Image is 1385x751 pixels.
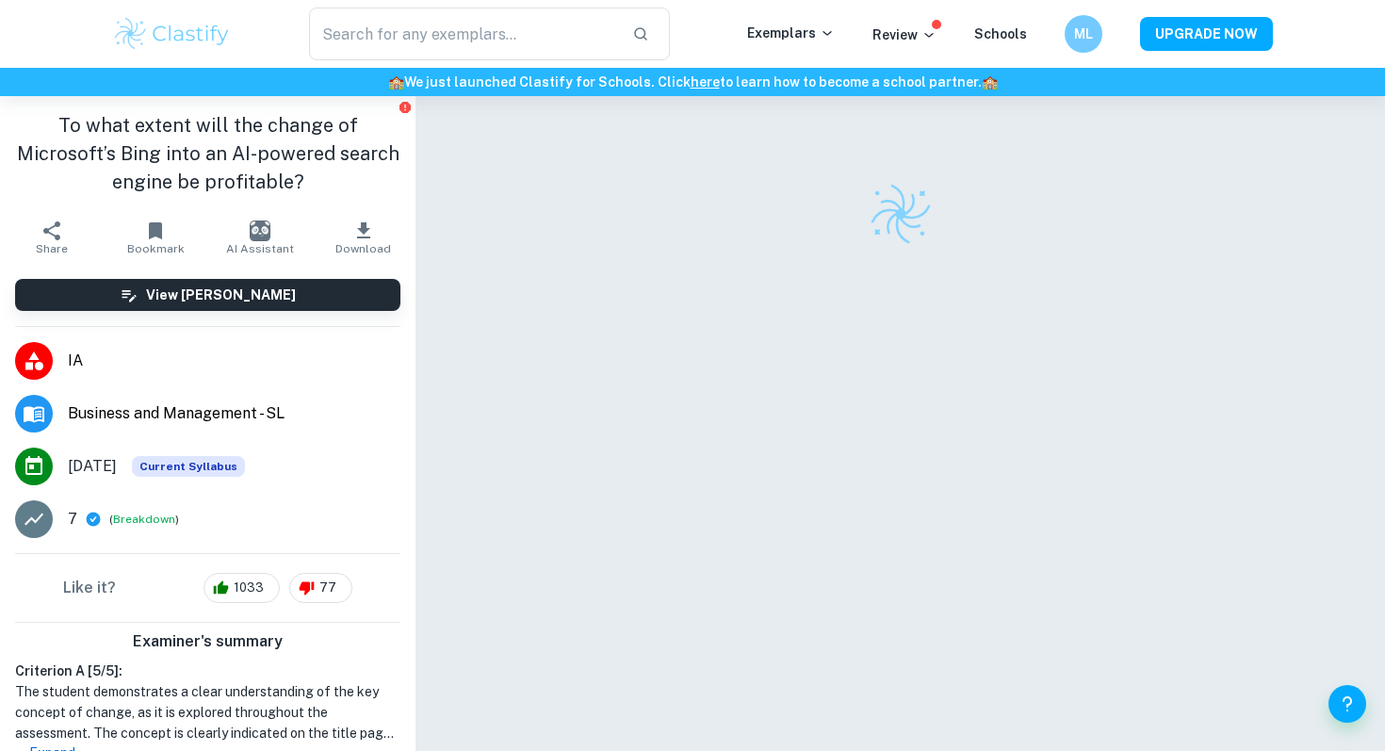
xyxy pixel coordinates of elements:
span: 🏫 [982,74,998,90]
img: AI Assistant [250,220,270,241]
span: [DATE] [68,455,117,478]
button: Help and Feedback [1328,685,1366,723]
span: Business and Management - SL [68,402,400,425]
span: Bookmark [127,242,185,255]
p: Exemplars [747,23,835,43]
h6: Criterion A [ 5 / 5 ]: [15,661,400,681]
span: ( ) [109,511,179,529]
h6: We just launched Clastify for Schools. Click to learn how to become a school partner. [4,72,1381,92]
h6: ML [1073,24,1095,44]
span: 77 [309,579,347,597]
h6: View [PERSON_NAME] [146,285,296,305]
span: Current Syllabus [132,456,245,477]
div: This exemplar is based on the current syllabus. Feel free to refer to it for inspiration/ideas wh... [132,456,245,477]
span: 1033 [223,579,274,597]
div: 1033 [204,573,280,603]
button: AI Assistant [208,211,312,264]
button: ML [1065,15,1102,53]
span: Download [335,242,391,255]
button: Breakdown [113,511,175,528]
h1: To what extent will the change of Microsoft’s Bing into an AI-powered search engine be profitable? [15,111,400,196]
span: Share [36,242,68,255]
a: Schools [974,26,1027,41]
div: 77 [289,573,352,603]
img: Clastify logo [112,15,232,53]
input: Search for any exemplars... [309,8,617,60]
button: Report issue [398,100,412,114]
p: Review [872,24,937,45]
span: IA [68,350,400,372]
button: Bookmark [104,211,207,264]
a: here [691,74,720,90]
span: 🏫 [388,74,404,90]
img: Clastify logo [868,181,934,247]
h6: Examiner's summary [8,630,408,653]
h1: The student demonstrates a clear understanding of the key concept of change, as it is explored th... [15,681,400,743]
button: View [PERSON_NAME] [15,279,400,311]
span: AI Assistant [226,242,294,255]
p: 7 [68,508,77,531]
button: Download [312,211,415,264]
h6: Like it? [63,577,116,599]
button: UPGRADE NOW [1140,17,1273,51]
